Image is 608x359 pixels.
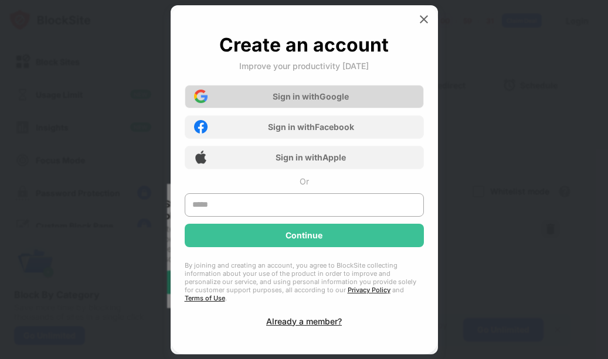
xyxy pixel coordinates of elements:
div: Sign in with Facebook [268,122,354,132]
img: apple-icon.png [194,151,208,164]
a: Privacy Policy [348,286,390,294]
div: Sign in with Apple [276,152,346,162]
div: Or [300,176,309,186]
a: Terms of Use [185,294,225,302]
div: Create an account [219,33,389,56]
div: Already a member? [266,316,342,326]
img: facebook-icon.png [194,120,208,134]
div: Continue [286,231,322,240]
div: Sign in with Google [273,91,349,101]
div: Improve your productivity [DATE] [239,61,369,71]
img: google-icon.png [194,90,208,103]
div: By joining and creating an account, you agree to BlockSite collecting information about your use ... [185,261,424,302]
